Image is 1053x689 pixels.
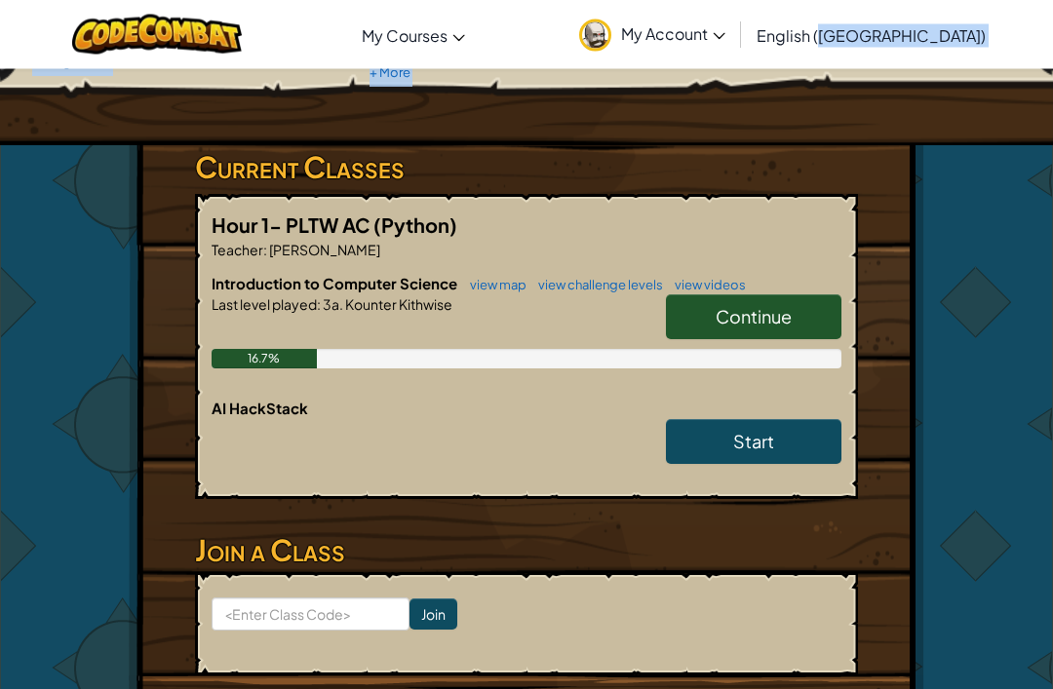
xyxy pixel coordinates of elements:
[716,306,792,328] span: Continue
[263,242,267,259] span: :
[747,9,995,61] a: English ([GEOGRAPHIC_DATA])
[409,599,457,631] input: Join
[267,242,380,259] span: [PERSON_NAME]
[757,25,986,46] span: English ([GEOGRAPHIC_DATA])
[321,296,343,314] span: 3a.
[195,146,858,190] h3: Current Classes
[72,15,243,55] img: CodeCombat logo
[528,278,663,293] a: view challenge levels
[666,420,841,465] a: Start
[212,598,409,632] input: <Enter Class Code>
[212,350,317,369] div: 16.7%
[352,9,475,61] a: My Courses
[317,296,321,314] span: :
[362,25,448,46] span: My Courses
[343,296,452,314] span: Kounter Kithwise
[212,242,263,259] span: Teacher
[212,400,308,418] span: AI HackStack
[212,275,460,293] span: Introduction to Computer Science
[569,4,735,65] a: My Account
[212,213,373,238] span: Hour 1- PLTW AC
[579,19,611,52] img: avatar
[370,65,410,81] a: + More
[665,278,746,293] a: view videos
[733,431,774,453] span: Start
[460,278,526,293] a: view map
[621,23,725,44] span: My Account
[195,529,858,573] h3: Join a Class
[373,213,457,238] span: (Python)
[212,296,317,314] span: Last level played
